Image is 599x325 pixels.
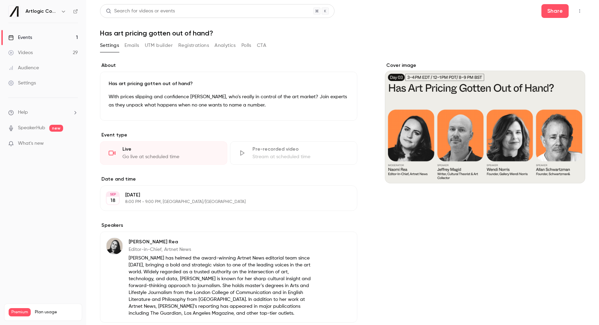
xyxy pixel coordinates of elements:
[129,246,312,253] p: Editor-in-Chief, Artnet News
[109,93,349,109] p: With prices slipping and confidence [PERSON_NAME], who’s really in control of the art market? Joi...
[214,40,236,51] button: Analytics
[18,140,44,147] span: What's new
[26,8,58,15] h6: Artlogic Connect 2025
[541,4,569,18] button: Share
[100,40,119,51] button: Settings
[100,232,357,323] div: Naomi Rea[PERSON_NAME] ReaEditor-in-Chief, Artnet News[PERSON_NAME] has helmed the award-winning ...
[8,64,39,71] div: Audience
[385,62,585,69] label: Cover image
[8,109,78,116] li: help-dropdown-opener
[8,49,33,56] div: Videos
[252,146,349,153] div: Pre-recorded video
[125,192,321,199] p: [DATE]
[9,308,31,316] span: Premium
[122,153,219,160] div: Go live at scheduled time
[230,141,357,165] div: Pre-recorded videoStream at scheduled time
[100,132,357,139] p: Event type
[8,80,36,87] div: Settings
[49,125,63,132] span: new
[385,62,585,183] section: Cover image
[100,222,357,229] label: Speakers
[129,255,312,317] p: [PERSON_NAME] has helmed the award-winning Artnet News editorial team since [DATE], bringing a bo...
[100,62,357,69] label: About
[106,8,175,15] div: Search for videos or events
[18,124,45,132] a: SpeakerHub
[241,40,251,51] button: Polls
[106,238,123,254] img: Naomi Rea
[107,192,119,197] div: SEP
[100,141,227,165] div: LiveGo live at scheduled time
[110,197,116,204] p: 18
[257,40,266,51] button: CTA
[129,238,312,245] p: [PERSON_NAME] Rea
[100,176,357,183] label: Date and time
[252,153,349,160] div: Stream at scheduled time
[8,34,32,41] div: Events
[9,6,20,17] img: Artlogic Connect 2025
[125,199,321,205] p: 8:00 PM - 9:00 PM, [GEOGRAPHIC_DATA]/[GEOGRAPHIC_DATA]
[70,141,78,147] iframe: Noticeable Trigger
[178,40,209,51] button: Registrations
[122,146,219,153] div: Live
[145,40,173,51] button: UTM builder
[100,29,585,37] h1: Has art pricing gotten out of hand?
[109,80,349,87] p: Has art pricing gotten out of hand?
[124,40,139,51] button: Emails
[35,309,78,315] span: Plan usage
[18,109,28,116] span: Help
